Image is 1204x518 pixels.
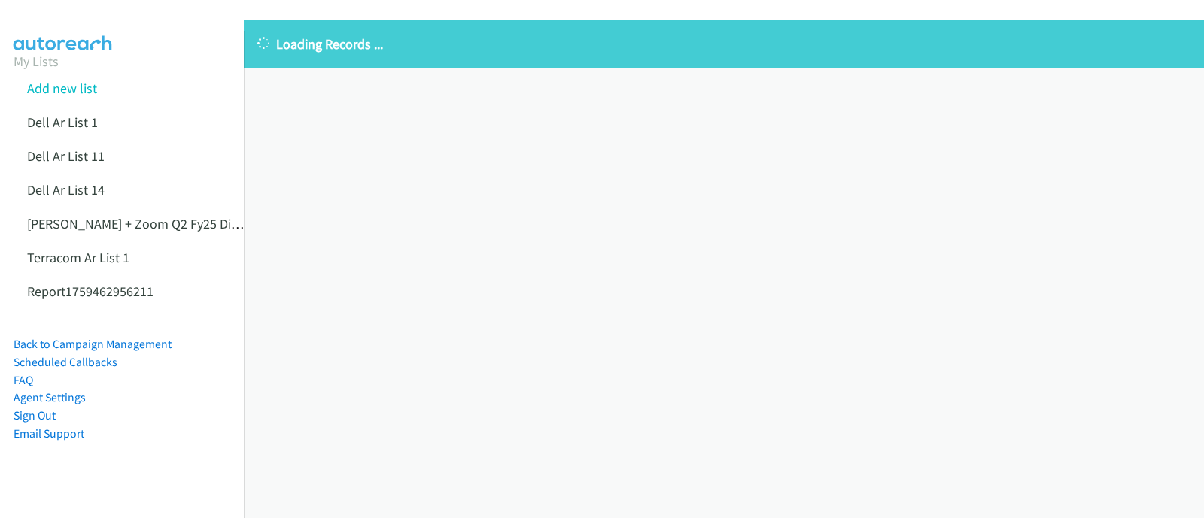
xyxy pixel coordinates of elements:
a: Report1759462956211 [27,283,154,300]
a: Terracom Ar List 1 [27,249,129,266]
a: Agent Settings [14,390,86,404]
a: Add new list [27,80,97,97]
a: Dell Ar List 11 [27,147,105,165]
a: Scheduled Callbacks [14,355,117,369]
a: Sign Out [14,408,56,423]
a: Dell Ar List 14 [27,181,105,198]
p: Loading Records ... [257,34,1190,54]
a: [PERSON_NAME] + Zoom Q2 Fy25 Digital Phone Asean [27,215,333,232]
a: Dell Ar List 1 [27,114,98,131]
a: My Lists [14,53,59,70]
a: FAQ [14,373,33,387]
a: Email Support [14,426,84,441]
a: Back to Campaign Management [14,337,172,351]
